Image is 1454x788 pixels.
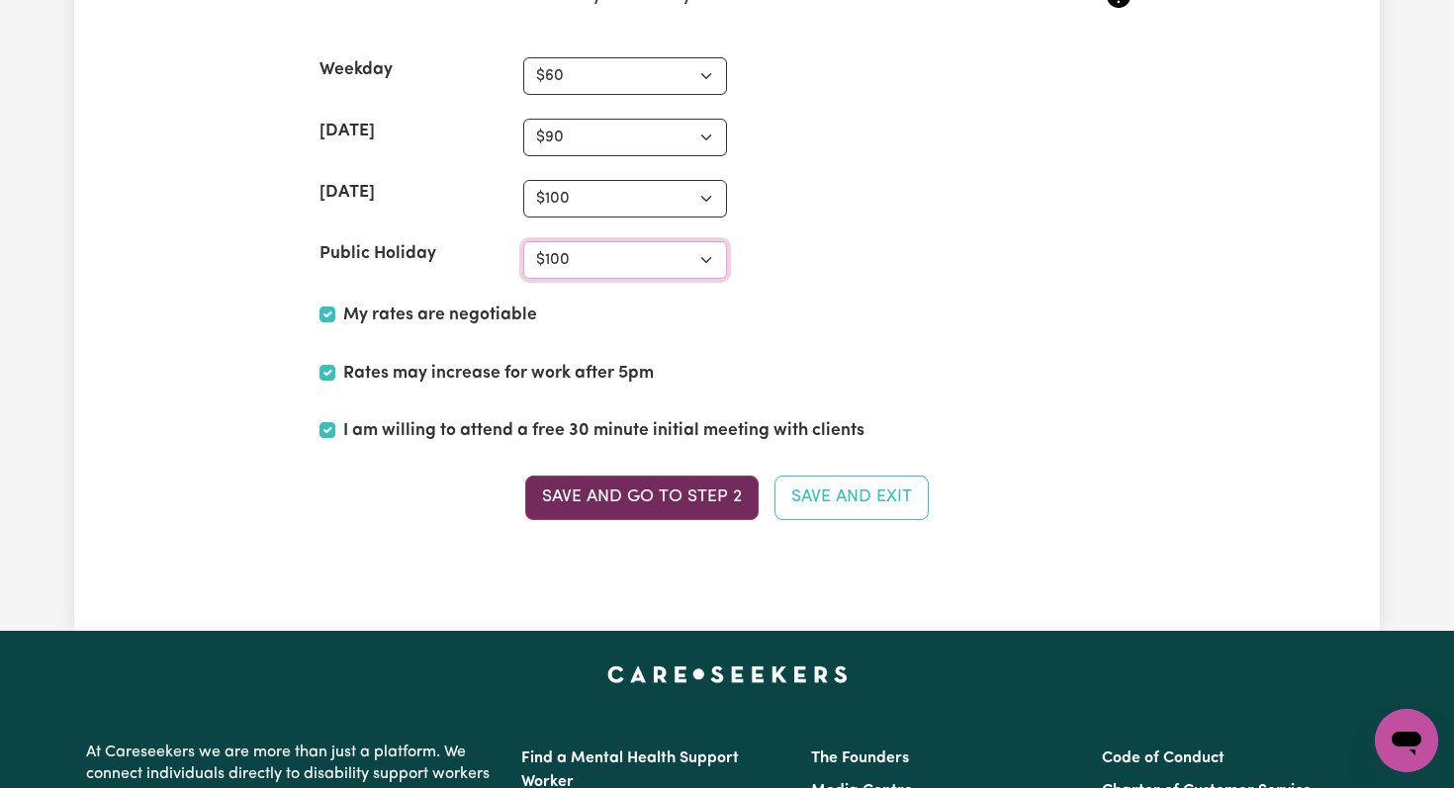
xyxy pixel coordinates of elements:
label: [DATE] [319,119,375,144]
label: Rates may increase for work after 5pm [343,361,654,387]
a: The Founders [811,750,909,766]
label: Public Holiday [319,241,436,267]
label: [DATE] [319,180,375,206]
iframe: Button to launch messaging window [1375,709,1438,772]
button: Save and Exit [774,476,929,519]
label: Weekday [319,57,393,83]
label: My rates are negotiable [343,303,537,328]
button: Save and go to Step 2 [525,476,759,519]
a: Careseekers home page [607,666,848,682]
a: Code of Conduct [1102,750,1225,766]
label: I am willing to attend a free 30 minute initial meeting with clients [343,418,864,444]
